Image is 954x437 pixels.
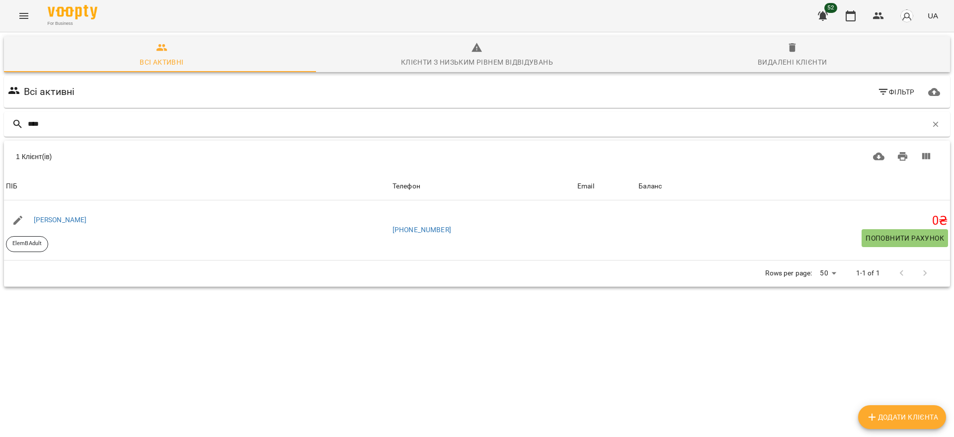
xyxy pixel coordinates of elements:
[867,145,891,169] button: Завантажити CSV
[765,268,812,278] p: Rows per page:
[824,3,837,13] span: 52
[816,266,840,280] div: 50
[862,229,948,247] button: Поповнити рахунок
[577,180,594,192] div: Sort
[6,180,17,192] div: ПІБ
[866,232,944,244] span: Поповнити рахунок
[577,180,594,192] div: Email
[900,9,914,23] img: avatar_s.png
[577,180,635,192] span: Email
[638,180,948,192] span: Баланс
[48,5,97,19] img: Voopty Logo
[12,4,36,28] button: Menu
[914,145,938,169] button: Вигляд колонок
[638,180,662,192] div: Баланс
[6,180,17,192] div: Sort
[12,240,42,248] p: ElemBAdult
[874,83,919,101] button: Фільтр
[6,236,48,252] div: ElemBAdult
[401,56,553,68] div: Клієнти з низьким рівнем відвідувань
[877,86,915,98] span: Фільтр
[856,268,880,278] p: 1-1 of 1
[48,20,97,27] span: For Business
[928,10,938,21] span: UA
[16,152,460,162] div: 1 Клієнт(ів)
[758,56,827,68] div: Видалені клієнти
[393,180,573,192] span: Телефон
[6,180,389,192] span: ПІБ
[393,180,420,192] div: Телефон
[34,216,87,224] a: [PERSON_NAME]
[140,56,183,68] div: Всі активні
[638,180,662,192] div: Sort
[393,226,451,234] a: [PHONE_NUMBER]
[393,180,420,192] div: Sort
[4,141,950,173] div: Table Toolbar
[24,84,75,99] h6: Всі активні
[924,6,942,25] button: UA
[638,213,948,229] h5: 0 ₴
[891,145,915,169] button: Друк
